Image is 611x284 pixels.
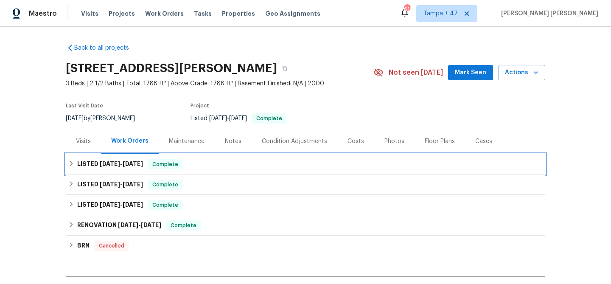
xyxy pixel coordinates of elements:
span: [DATE] [100,161,120,167]
span: [PERSON_NAME] [PERSON_NAME] [498,9,598,18]
div: Work Orders [111,137,149,145]
span: Tampa + 47 [423,9,458,18]
span: [DATE] [209,115,227,121]
div: by [PERSON_NAME] [66,113,145,124]
span: [DATE] [123,202,143,208]
span: [DATE] [118,222,138,228]
div: Visits [76,137,91,146]
span: - [100,202,143,208]
span: Complete [149,160,182,169]
button: Actions [498,65,545,81]
span: Tasks [194,11,212,17]
div: Floor Plans [425,137,455,146]
span: - [118,222,161,228]
span: Actions [505,67,538,78]
span: [DATE] [100,202,120,208]
div: Condition Adjustments [262,137,327,146]
button: Copy Address [277,61,292,76]
h6: LISTED [77,180,143,190]
span: Geo Assignments [265,9,320,18]
div: LISTED [DATE]-[DATE]Complete [66,174,545,195]
span: Visits [81,9,98,18]
span: Properties [222,9,255,18]
div: 618 [404,5,410,14]
div: Costs [348,137,364,146]
button: Mark Seen [448,65,493,81]
span: [DATE] [229,115,247,121]
span: [DATE] [123,161,143,167]
span: Work Orders [145,9,184,18]
h6: LISTED [77,200,143,210]
span: 3 Beds | 2 1/2 Baths | Total: 1788 ft² | Above Grade: 1788 ft² | Basement Finished: N/A | 2000 [66,79,373,88]
span: Projects [109,9,135,18]
div: LISTED [DATE]-[DATE]Complete [66,195,545,215]
a: Back to all projects [66,44,147,52]
h6: LISTED [77,159,143,169]
span: - [209,115,247,121]
span: [DATE] [100,181,120,187]
div: Photos [384,137,404,146]
span: Mark Seen [455,67,486,78]
span: [DATE] [66,115,84,121]
div: Notes [225,137,241,146]
span: Maestro [29,9,57,18]
span: [DATE] [123,181,143,187]
h2: [STREET_ADDRESS][PERSON_NAME] [66,64,277,73]
span: Complete [167,221,200,230]
span: [DATE] [141,222,161,228]
span: - [100,181,143,187]
div: Maintenance [169,137,205,146]
span: Last Visit Date [66,103,103,108]
span: - [100,161,143,167]
span: Complete [149,180,182,189]
span: Not seen [DATE] [389,68,443,77]
span: Project [191,103,209,108]
h6: BRN [77,241,90,251]
div: BRN Cancelled [66,236,545,256]
span: Cancelled [95,242,128,250]
span: Complete [253,116,286,121]
div: LISTED [DATE]-[DATE]Complete [66,154,545,174]
div: RENOVATION [DATE]-[DATE]Complete [66,215,545,236]
div: Cases [475,137,492,146]
span: Complete [149,201,182,209]
h6: RENOVATION [77,220,161,231]
span: Listed [191,115,286,121]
